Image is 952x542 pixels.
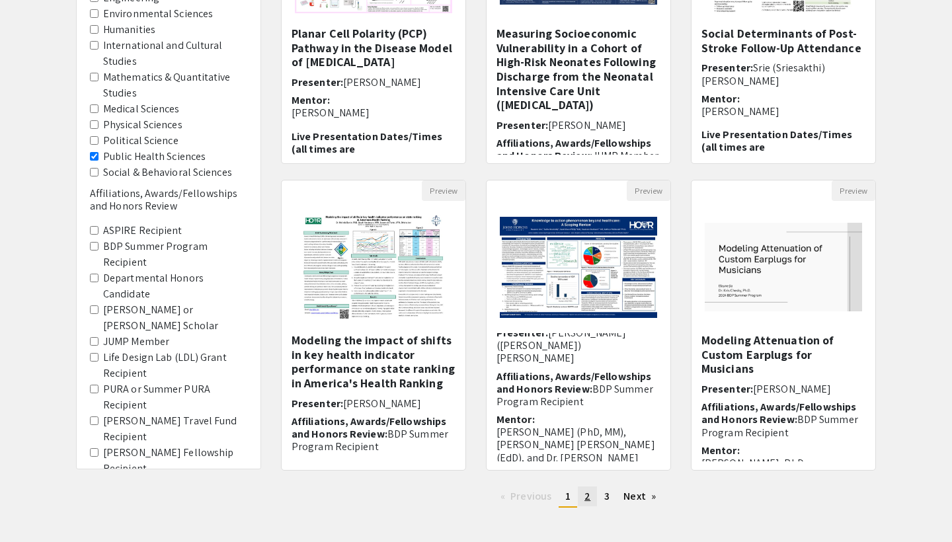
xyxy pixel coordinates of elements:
h5: Social Determinants of Post-Stroke Follow-Up Attendance [701,26,865,55]
button: Preview [422,180,465,201]
label: [PERSON_NAME] Fellowship Recipient [103,445,247,477]
label: Medical Sciences [103,101,180,117]
p: [PERSON_NAME], PhD [701,457,865,469]
h6: Presenter: [701,61,865,87]
label: Humanities [103,22,155,38]
label: Public Health Sciences [103,149,206,165]
span: [PERSON_NAME] [753,382,831,396]
label: Social & Behavioral Sciences [103,165,232,180]
span: Affiliations, Awards/Fellowships and Honors Review: [701,400,856,426]
div: Open Presentation <p><span style="color: rgb(13, 13, 13);">Knowledge to Action Phenomenon Beyond ... [486,180,671,471]
span: BDP Summer Program Recipient [292,427,448,453]
span: 1 [565,489,571,503]
label: BDP Summer Program Recipient [103,239,247,270]
div: Open Presentation <p><span style="background-color: transparent; color: rgb(10, 10, 10);">Modelin... [691,180,876,471]
img: <p class="ql-align-center"><strong style="color: black;">Modeling the impact of shifts in key hea... [290,201,457,333]
label: International and Cultural Studies [103,38,247,69]
h6: Presenter: [496,119,660,132]
ul: Pagination [281,486,876,508]
h6: Presenter: [292,397,456,410]
label: ASPIRE Recipient [103,223,182,239]
button: Preview [627,180,670,201]
label: Political Science [103,133,178,149]
p: [PERSON_NAME] [701,105,865,118]
span: BDP Summer Program Recipient [701,412,858,439]
span: Previous [510,489,551,503]
label: Environmental Sciences [103,6,213,22]
label: Departmental Honors Candidate [103,270,247,302]
span: Affiliations, Awards/Fellowships and Honors Review: [496,369,651,396]
h6: Presenter: [292,76,456,89]
label: Physical Sciences [103,117,182,133]
span: JUMP Member [592,149,658,163]
span: Mentor: [496,412,535,426]
span: Affiliations, Awards/Fellowships and Honors Review: [292,414,446,441]
label: JUMP Member [103,334,169,350]
a: Next page [617,486,662,506]
span: [PERSON_NAME] [343,397,421,410]
p: [PERSON_NAME] (PhD, MM), [PERSON_NAME] [PERSON_NAME] (EdD), and Dr. [PERSON_NAME] (MD, MPH) [496,426,660,477]
span: [PERSON_NAME] ([PERSON_NAME]) [PERSON_NAME] [496,326,626,365]
span: Live Presentation Dates/Times (all times are [GEOGRAPHIC_DATA]): [701,128,852,167]
h6: Affiliations, Awards/Fellowships and Honors Review [90,187,247,212]
h5: Modeling Attenuation of Custom Earplugs for Musicians [701,333,865,376]
p: [PERSON_NAME] [292,106,456,119]
label: Life Design Lab (LDL) Grant Recipient [103,350,247,381]
span: Affiliations, Awards/Fellowships and Honors Review: [496,136,651,163]
label: [PERSON_NAME] or [PERSON_NAME] Scholar [103,302,247,334]
span: Live Presentation Dates/Times (all times are [GEOGRAPHIC_DATA]): [292,130,442,169]
div: Open Presentation <p class="ql-align-center"><strong style="color: black;">Modeling the impact of... [281,180,466,471]
img: <p><span style="color: rgb(13, 13, 13);">Knowledge to Action Phenomenon Beyond Healthcare: A Scop... [487,204,670,331]
button: Preview [832,180,875,201]
h5: Planar Cell Polarity (PCP) Pathway in the Disease Model of [MEDICAL_DATA] [292,26,456,69]
label: [PERSON_NAME] Travel Fund Recipient [103,413,247,445]
span: Mentor: [701,92,740,106]
img: <p><span style="background-color: transparent; color: rgb(10, 10, 10);">Modeling Attenuation of C... [692,210,875,325]
span: [PERSON_NAME] [548,118,626,132]
span: 3 [604,489,610,503]
span: Mentor: [292,457,330,471]
span: [PERSON_NAME] [343,75,421,89]
h6: Presenter: [496,327,660,365]
h6: Presenter: [701,383,865,395]
span: Mentor: [292,93,330,107]
span: BDP Summer Program Recipient [496,382,653,408]
iframe: Chat [10,483,56,532]
label: PURA or Summer PURA Recipient [103,381,247,413]
label: Mathematics & Quantitative Studies [103,69,247,101]
span: Srie (Sriesakthi) [PERSON_NAME] [701,61,825,87]
h5: Measuring Socioeconomic Vulnerability in a Cohort of High-Risk Neonates Following Discharge from ... [496,26,660,112]
span: Mentor: [701,444,740,457]
span: 2 [584,489,590,503]
h5: Modeling the impact of shifts in key health indicator performance on state ranking in America's H... [292,333,456,390]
